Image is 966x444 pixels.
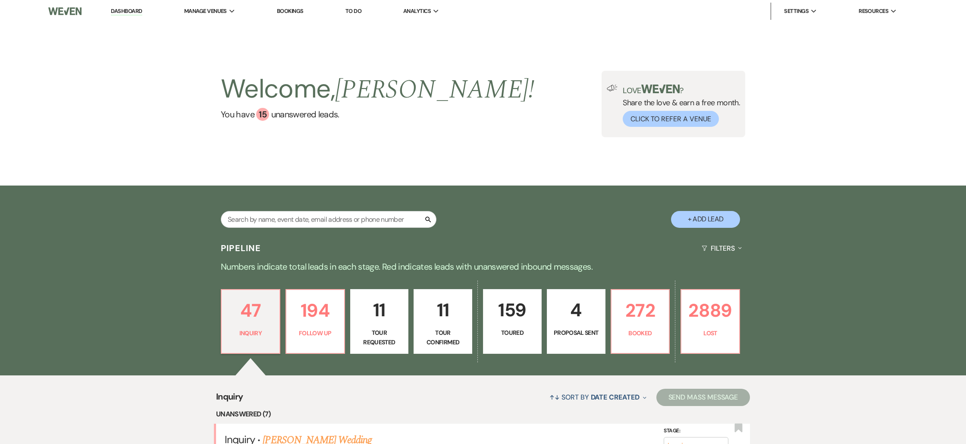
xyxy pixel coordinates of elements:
[547,289,605,354] a: 4Proposal Sent
[611,289,670,354] a: 272Booked
[489,328,536,337] p: Toured
[641,85,680,93] img: weven-logo-green.svg
[221,108,534,121] a: You have 15 unanswered leads.
[549,393,560,402] span: ↑↓
[227,328,274,338] p: Inquiry
[656,389,750,406] button: Send Mass Message
[784,7,809,16] span: Settings
[227,296,274,325] p: 47
[489,296,536,324] p: 159
[591,393,640,402] span: Date Created
[687,328,734,338] p: Lost
[687,296,734,325] p: 2889
[356,296,403,324] p: 11
[419,328,467,347] p: Tour Confirmed
[403,7,431,16] span: Analytics
[607,85,618,91] img: loud-speaker-illustration.svg
[216,409,750,420] li: Unanswered (7)
[552,328,600,337] p: Proposal Sent
[335,70,534,110] span: [PERSON_NAME] !
[546,386,649,409] button: Sort By Date Created
[221,211,436,228] input: Search by name, event date, email address or phone number
[552,296,600,324] p: 4
[671,211,740,228] button: + Add Lead
[285,289,345,354] a: 194Follow Up
[48,2,82,20] img: Weven Logo
[277,7,304,15] a: Bookings
[623,85,740,94] p: Love ?
[292,328,339,338] p: Follow Up
[617,328,664,338] p: Booked
[345,7,361,15] a: To Do
[256,108,269,121] div: 15
[221,242,261,254] h3: Pipeline
[859,7,888,16] span: Resources
[623,111,719,127] button: Click to Refer a Venue
[681,289,740,354] a: 2889Lost
[664,426,728,436] label: Stage:
[356,328,403,347] p: Tour Requested
[483,289,542,354] a: 159Toured
[414,289,472,354] a: 11Tour Confirmed
[617,296,664,325] p: 272
[184,7,227,16] span: Manage Venues
[292,296,339,325] p: 194
[698,237,745,260] button: Filters
[172,260,793,274] p: Numbers indicate total leads in each stage. Red indicates leads with unanswered inbound messages.
[350,289,409,354] a: 11Tour Requested
[221,289,280,354] a: 47Inquiry
[419,296,467,324] p: 11
[618,85,740,127] div: Share the love & earn a free month.
[216,390,243,409] span: Inquiry
[221,71,534,108] h2: Welcome,
[111,7,142,16] a: Dashboard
